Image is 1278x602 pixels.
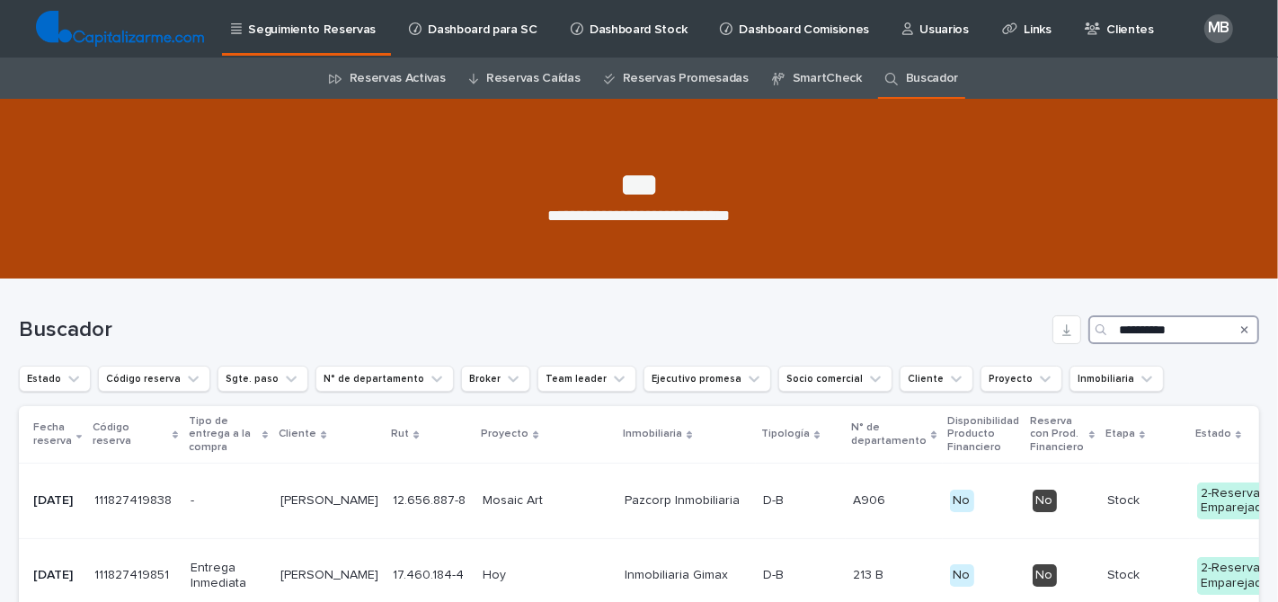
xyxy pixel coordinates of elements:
[217,366,308,392] button: Sgte. paso
[483,493,610,509] p: Mosaic Art
[1195,424,1231,444] p: Estado
[393,490,469,509] p: 12.656.887-8
[853,564,887,583] p: 213 B
[94,564,173,583] p: 111827419851
[393,564,467,583] p: 17.460.184-4
[19,317,1045,343] h1: Buscador
[906,58,959,100] a: Buscador
[1088,315,1259,344] input: Search
[623,424,682,444] p: Inmobiliaria
[1197,557,1278,595] div: 2-Reserva Emparejada
[191,561,266,591] p: Entrega Inmediata
[763,564,787,583] p: D-B
[486,58,580,100] a: Reservas Caídas
[761,424,810,444] p: Tipología
[1197,482,1278,520] div: 2-Reserva Emparejada
[981,366,1062,392] button: Proyecto
[33,418,72,451] p: Fecha reserva
[1204,14,1233,43] div: MB
[625,493,749,509] p: Pazcorp Inmobiliaria
[19,366,91,392] button: Estado
[853,490,889,509] p: A906
[391,424,409,444] p: Rut
[33,493,80,509] p: [DATE]
[793,58,862,100] a: SmartCheck
[93,418,168,451] p: Código reserva
[189,412,258,457] p: Tipo de entrega a la compra
[1105,424,1135,444] p: Etapa
[1107,493,1183,509] p: Stock
[851,418,927,451] p: N° de departamento
[537,366,636,392] button: Team leader
[1033,490,1057,512] div: No
[1069,366,1164,392] button: Inmobiliaria
[483,568,610,583] p: Hoy
[36,11,204,47] img: TjQlHxlQVOtaKxwbrr5R
[625,568,749,583] p: Inmobiliaria Gimax
[763,490,787,509] p: D-B
[1033,564,1057,587] div: No
[279,424,316,444] p: Cliente
[280,493,378,509] p: [PERSON_NAME]
[315,366,454,392] button: N° de departamento
[623,58,749,100] a: Reservas Promesadas
[481,424,528,444] p: Proyecto
[778,366,892,392] button: Socio comercial
[280,568,378,583] p: [PERSON_NAME]
[900,366,973,392] button: Cliente
[1107,568,1183,583] p: Stock
[950,564,974,587] div: No
[948,412,1020,457] p: Disponibilidad Producto Financiero
[950,490,974,512] div: No
[643,366,771,392] button: Ejecutivo promesa
[98,366,210,392] button: Código reserva
[191,493,266,509] p: -
[33,568,80,583] p: [DATE]
[461,366,530,392] button: Broker
[94,490,175,509] p: 111827419838
[350,58,446,100] a: Reservas Activas
[1031,412,1085,457] p: Reserva con Prod. Financiero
